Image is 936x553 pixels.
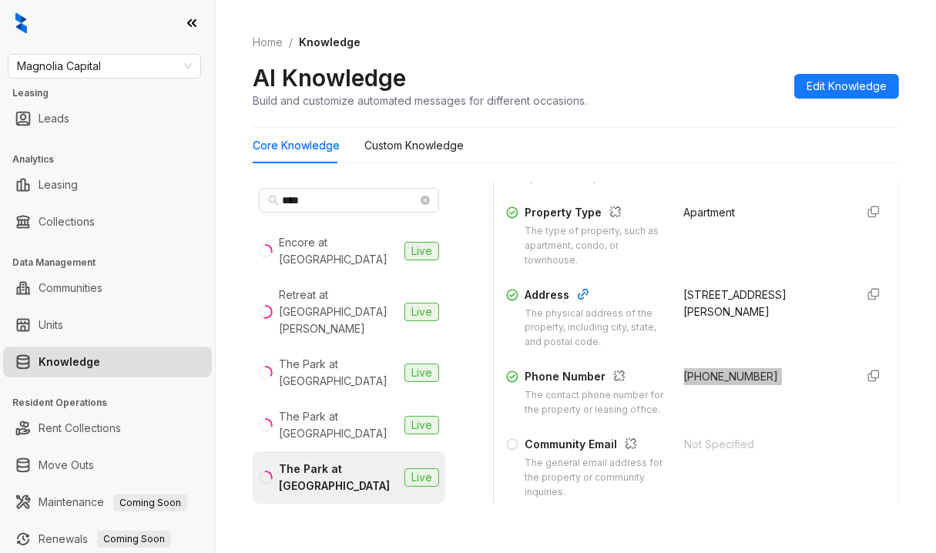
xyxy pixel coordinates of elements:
[404,468,439,487] span: Live
[525,388,666,417] div: The contact phone number for the property or leasing office.
[3,103,212,134] li: Leads
[525,224,666,268] div: The type of property, such as apartment, condo, or townhouse.
[525,436,666,456] div: Community Email
[525,287,666,307] div: Address
[684,287,844,320] div: [STREET_ADDRESS][PERSON_NAME]
[39,103,69,134] a: Leads
[525,456,666,500] div: The general email address for the property or community inquiries.
[3,413,212,444] li: Rent Collections
[3,487,212,518] li: Maintenance
[39,450,94,481] a: Move Outs
[279,234,398,268] div: Encore at [GEOGRAPHIC_DATA]
[3,347,212,377] li: Knowledge
[268,195,279,206] span: search
[113,494,187,511] span: Coming Soon
[15,12,27,34] img: logo
[250,34,286,51] a: Home
[253,63,406,92] h2: AI Knowledge
[3,310,212,340] li: Units
[525,307,666,350] div: The physical address of the property, including city, state, and postal code.
[39,413,121,444] a: Rent Collections
[404,242,439,260] span: Live
[3,450,212,481] li: Move Outs
[299,35,361,49] span: Knowledge
[12,396,215,410] h3: Resident Operations
[404,364,439,382] span: Live
[684,436,844,453] div: Not Specified
[3,169,212,200] li: Leasing
[279,408,398,442] div: The Park at [GEOGRAPHIC_DATA]
[279,356,398,390] div: The Park at [GEOGRAPHIC_DATA]
[684,370,779,383] span: [PHONE_NUMBER]
[525,368,666,388] div: Phone Number
[97,531,171,548] span: Coming Soon
[253,92,587,109] div: Build and customize automated messages for different occasions.
[12,152,215,166] h3: Analytics
[807,78,887,95] span: Edit Knowledge
[39,169,78,200] a: Leasing
[421,196,430,205] span: close-circle
[684,206,736,219] span: Apartment
[39,310,63,340] a: Units
[289,34,293,51] li: /
[279,287,398,337] div: Retreat at [GEOGRAPHIC_DATA][PERSON_NAME]
[39,206,95,237] a: Collections
[3,206,212,237] li: Collections
[279,461,398,494] div: The Park at [GEOGRAPHIC_DATA]
[12,256,215,270] h3: Data Management
[253,137,340,154] div: Core Knowledge
[364,137,464,154] div: Custom Knowledge
[17,55,192,78] span: Magnolia Capital
[404,416,439,434] span: Live
[404,303,439,321] span: Live
[12,86,215,100] h3: Leasing
[525,204,666,224] div: Property Type
[3,273,212,303] li: Communities
[39,347,100,377] a: Knowledge
[794,74,899,99] button: Edit Knowledge
[39,273,102,303] a: Communities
